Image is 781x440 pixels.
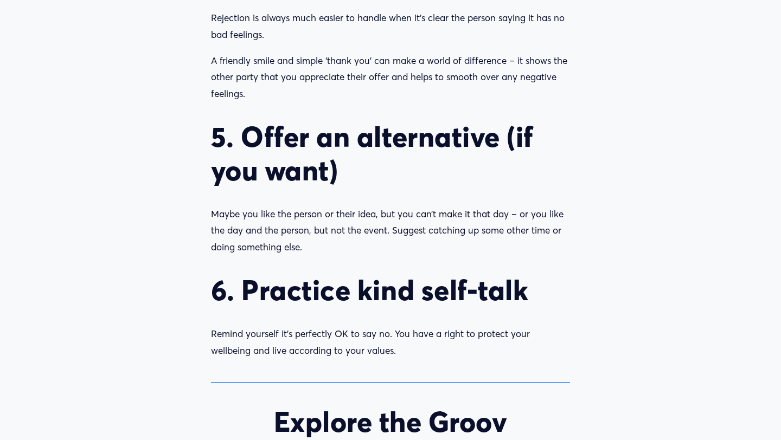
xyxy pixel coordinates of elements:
h2: 6. Practice kind self-talk [211,274,570,307]
p: Maybe you like the person or their idea, but you can’t make it that day – or you like the day and... [211,206,570,256]
h2: 5. Offer an alternative (if you want) [211,120,570,187]
p: Remind yourself it’s perfectly OK to say no. You have a right to protect your wellbeing and live ... [211,326,570,359]
p: A friendly smile and simple ‘thank you’ can make a world of difference – it shows the other party... [211,53,570,102]
p: Rejection is always much easier to handle when it’s clear the person saying it has no bad feelings. [211,10,570,43]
